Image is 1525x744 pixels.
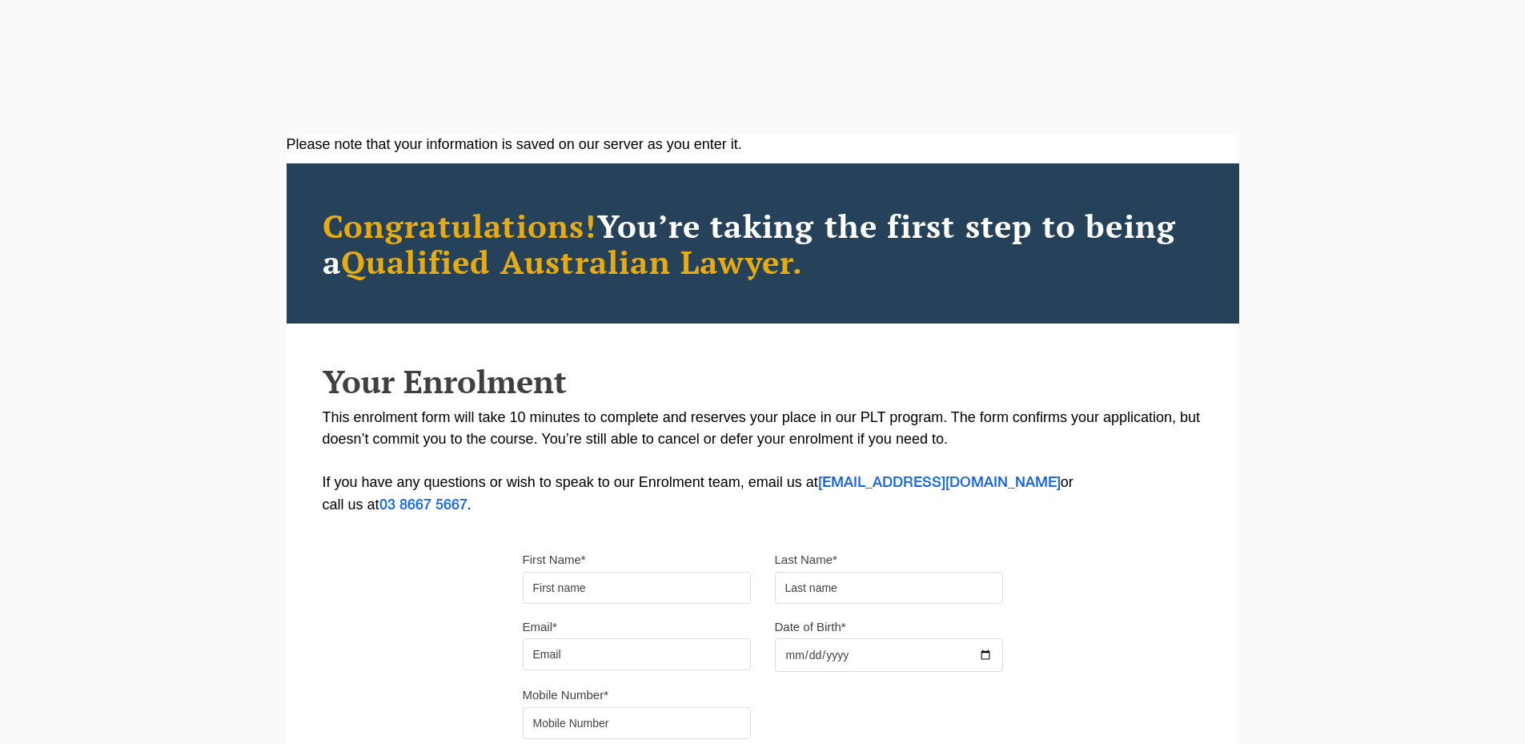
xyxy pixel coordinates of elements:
input: Email [523,638,751,670]
label: First Name* [523,552,586,568]
span: Qualified Australian Lawyer. [341,240,804,283]
p: This enrolment form will take 10 minutes to complete and reserves your place in our PLT program. ... [323,407,1203,517]
label: Last Name* [775,552,837,568]
h2: Your Enrolment [323,364,1203,399]
a: 03 8667 5667 [379,499,468,512]
input: Last name [775,572,1003,604]
div: Please note that your information is saved on our server as you enter it. [287,134,1239,155]
label: Email* [523,619,557,635]
span: Congratulations! [323,204,597,247]
h2: You’re taking the first step to being a [323,207,1203,280]
label: Date of Birth* [775,619,846,635]
input: First name [523,572,751,604]
input: Mobile Number [523,707,751,739]
label: Mobile Number* [523,687,609,703]
a: [EMAIL_ADDRESS][DOMAIN_NAME] [818,477,1061,489]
